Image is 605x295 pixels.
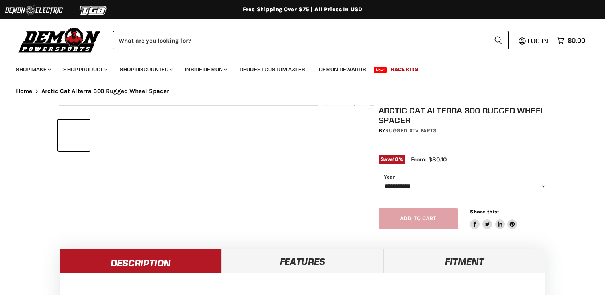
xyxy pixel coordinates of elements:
[41,88,169,95] span: Arctic Cat Alterra 300 Rugged Wheel Spacer
[60,249,222,273] a: Description
[553,35,589,46] a: $0.00
[16,26,103,54] img: Demon Powersports
[568,37,585,44] span: $0.00
[64,3,123,18] img: TGB Logo 2
[379,105,550,125] h1: Arctic Cat Alterra 300 Rugged Wheel Spacer
[113,31,488,49] input: Search
[524,37,553,44] a: Log in
[411,156,447,163] span: From: $80.10
[383,249,545,273] a: Fitment
[10,58,583,78] ul: Main menu
[322,100,366,106] span: Click to expand
[10,61,56,78] a: Shop Make
[379,177,550,196] select: year
[528,37,548,45] span: Log in
[393,156,398,162] span: 10
[379,126,550,135] div: by
[4,3,64,18] img: Demon Electric Logo 2
[58,120,90,151] button: Arctic Cat Alterra 300 Rugged Wheel Spacer thumbnail
[222,249,384,273] a: Features
[313,61,372,78] a: Demon Rewards
[114,61,178,78] a: Shop Discounted
[488,31,509,49] button: Search
[16,88,33,95] a: Home
[374,67,387,73] span: New!
[385,127,437,134] a: Rugged ATV Parts
[113,31,509,49] form: Product
[379,155,405,164] span: Save %
[179,61,232,78] a: Inside Demon
[234,61,311,78] a: Request Custom Axles
[470,209,499,215] span: Share this:
[57,61,112,78] a: Shop Product
[385,61,424,78] a: Race Kits
[470,208,517,229] aside: Share this:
